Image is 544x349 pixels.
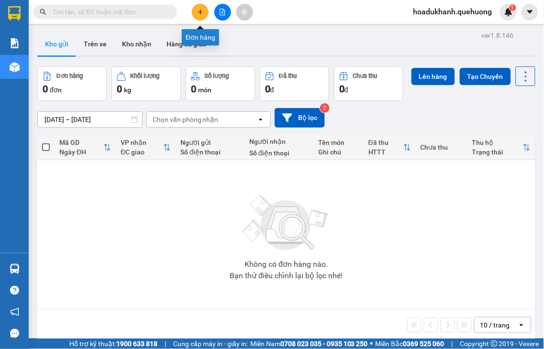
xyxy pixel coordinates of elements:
div: Ngày ĐH [59,148,103,156]
div: Tên món [319,139,359,146]
button: Bộ lọc [275,108,325,128]
button: Kho gửi [37,33,76,55]
img: svg+xml;base64,PHN2ZyBjbGFzcz0ibGlzdC1wbHVnX19zdmciIHhtbG5zPSJodHRwOi8vd3d3LnczLm9yZy8yMDAwL3N2Zy... [238,190,334,257]
div: ĐC giao [121,148,163,156]
span: ⚪️ [370,342,373,346]
th: Toggle SortBy [364,135,416,160]
span: kg [124,86,131,94]
span: copyright [491,340,498,347]
span: Hỗ trợ kỹ thuật: [69,338,157,349]
span: plus [197,9,204,15]
span: question-circle [10,286,19,295]
img: logo-vxr [8,6,21,21]
span: 0 [43,83,48,95]
img: icon-new-feature [504,8,513,16]
div: VP nhận [121,139,163,146]
span: | [165,338,166,349]
div: Số điện thoại [249,149,309,157]
button: plus [192,4,209,21]
div: 10 / trang [480,320,510,330]
button: Đã thu0đ [260,66,329,101]
div: Đã thu [368,139,403,146]
button: caret-down [522,4,538,21]
div: ver 1.8.146 [482,30,514,41]
div: Đơn hàng [182,29,219,45]
div: Chưa thu [421,143,463,151]
span: notification [10,307,19,316]
button: Đơn hàng0đơn [37,66,107,101]
span: đơn [50,86,62,94]
button: Chưa thu0đ [334,66,403,101]
svg: open [257,116,265,123]
div: Số lượng [205,73,229,79]
sup: 2 [320,103,330,113]
div: Bạn thử điều chỉnh lại bộ lọc nhé! [230,272,343,280]
div: Không có đơn hàng nào. [245,261,328,268]
div: Ghi chú [319,148,359,156]
button: Số lượng0món [186,66,255,101]
div: Chưa thu [353,73,377,79]
div: Đơn hàng [56,73,83,79]
div: Khối lượng [131,73,160,79]
button: Kho nhận [114,33,159,55]
span: 0 [265,83,270,95]
sup: 1 [510,4,516,11]
div: Đã thu [279,73,297,79]
span: Miền Bắc [376,338,444,349]
button: Lên hàng [411,68,455,85]
th: Toggle SortBy [55,135,116,160]
span: 0 [191,83,196,95]
div: Mã GD [59,139,103,146]
img: solution-icon [10,38,20,48]
span: đ [344,86,348,94]
span: 0 [339,83,344,95]
button: Hàng đã giao [159,33,214,55]
div: HTTT [368,148,403,156]
th: Toggle SortBy [467,135,535,160]
div: Trạng thái [472,148,523,156]
span: search [40,9,46,15]
span: Miền Nam [250,338,368,349]
span: hoadukhanh.quehuong [406,6,500,18]
span: món [198,86,211,94]
span: aim [241,9,248,15]
span: 0 [117,83,122,95]
img: warehouse-icon [10,264,20,274]
input: Tìm tên, số ĐT hoặc mã đơn [53,7,166,17]
img: warehouse-icon [10,62,20,72]
span: đ [270,86,274,94]
button: file-add [214,4,231,21]
input: Select a date range. [38,112,142,127]
button: aim [236,4,253,21]
button: Tạo Chuyến [460,68,511,85]
span: file-add [219,9,226,15]
span: 1 [511,4,514,11]
div: Số điện thoại [180,148,240,156]
strong: 0708 023 035 - 0935 103 250 [280,340,368,348]
span: | [452,338,453,349]
svg: open [518,321,525,329]
div: Chọn văn phòng nhận [153,115,219,124]
span: Cung cấp máy in - giấy in: [173,338,248,349]
div: Người gửi [180,139,240,146]
span: message [10,329,19,338]
div: Người nhận [249,138,309,145]
button: Trên xe [76,33,114,55]
div: Thu hộ [472,139,523,146]
th: Toggle SortBy [116,135,176,160]
button: Khối lượng0kg [111,66,181,101]
span: caret-down [526,8,534,16]
strong: 1900 633 818 [116,340,157,348]
strong: 0369 525 060 [403,340,444,348]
